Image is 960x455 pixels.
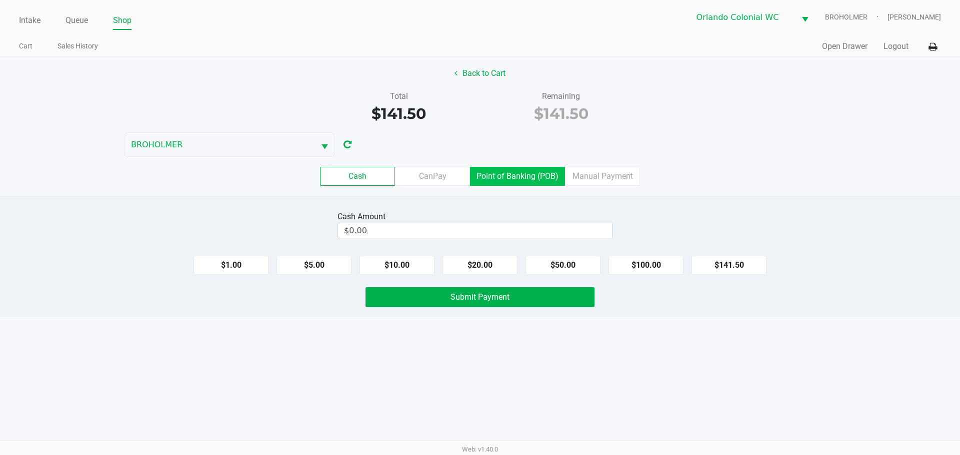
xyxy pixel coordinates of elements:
a: Queue [65,13,88,27]
span: Orlando Colonial WC [696,11,789,23]
button: Select [795,5,814,29]
a: Intake [19,13,40,27]
a: Sales History [57,40,98,52]
button: $10.00 [359,256,434,275]
button: $100.00 [608,256,683,275]
button: Submit Payment [365,287,594,307]
button: $20.00 [442,256,517,275]
button: Logout [883,40,908,52]
a: Cart [19,40,32,52]
div: $141.50 [487,102,635,125]
button: Back to Cart [448,64,512,83]
div: Total [325,90,472,102]
button: $141.50 [691,256,766,275]
button: $5.00 [276,256,351,275]
span: BROHOLMER [825,12,887,22]
label: Point of Banking (POB) [470,167,565,186]
a: Shop [113,13,131,27]
label: Cash [320,167,395,186]
span: [PERSON_NAME] [887,12,941,22]
button: $50.00 [525,256,600,275]
button: $1.00 [193,256,268,275]
label: CanPay [395,167,470,186]
span: BROHOLMER [131,139,309,151]
div: Remaining [487,90,635,102]
label: Manual Payment [565,167,640,186]
button: Select [315,133,334,156]
div: $141.50 [325,102,472,125]
button: Open Drawer [822,40,867,52]
span: Web: v1.40.0 [462,446,498,453]
div: Cash Amount [337,211,389,223]
span: Submit Payment [450,292,509,302]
